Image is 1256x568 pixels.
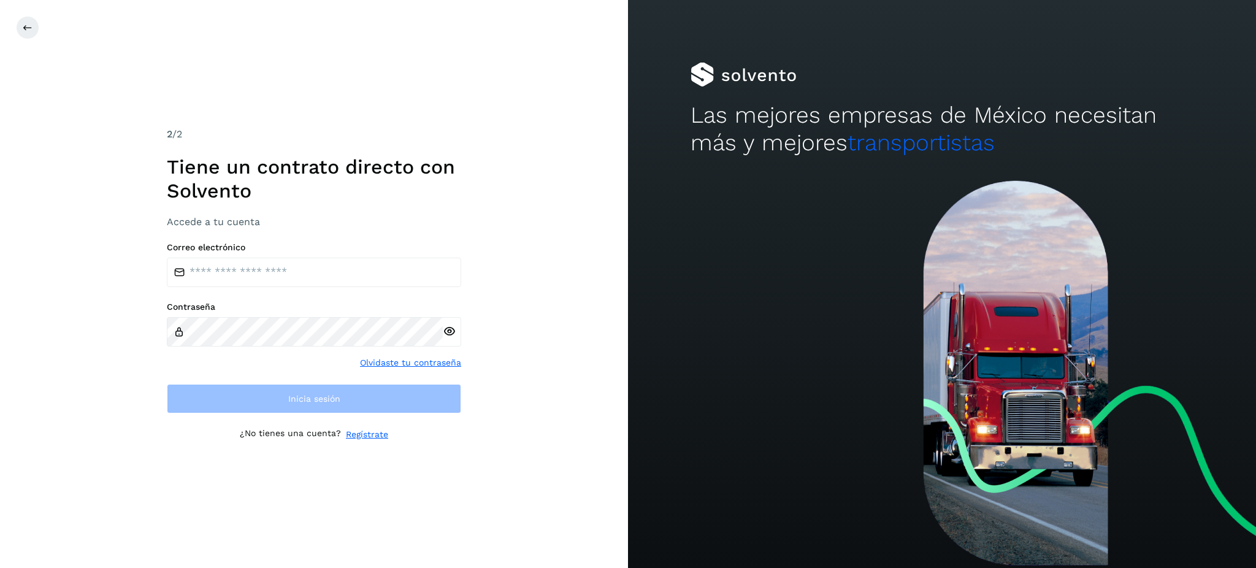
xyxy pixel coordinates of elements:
p: ¿No tienes una cuenta? [240,428,341,441]
h3: Accede a tu cuenta [167,216,461,228]
span: 2 [167,128,172,140]
div: /2 [167,127,461,142]
label: Contraseña [167,302,461,312]
label: Correo electrónico [167,242,461,253]
span: Inicia sesión [288,394,340,403]
a: Regístrate [346,428,388,441]
h2: Las mejores empresas de México necesitan más y mejores [691,102,1193,156]
h1: Tiene un contrato directo con Solvento [167,155,461,202]
a: Olvidaste tu contraseña [360,356,461,369]
button: Inicia sesión [167,384,461,413]
span: transportistas [848,129,995,156]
